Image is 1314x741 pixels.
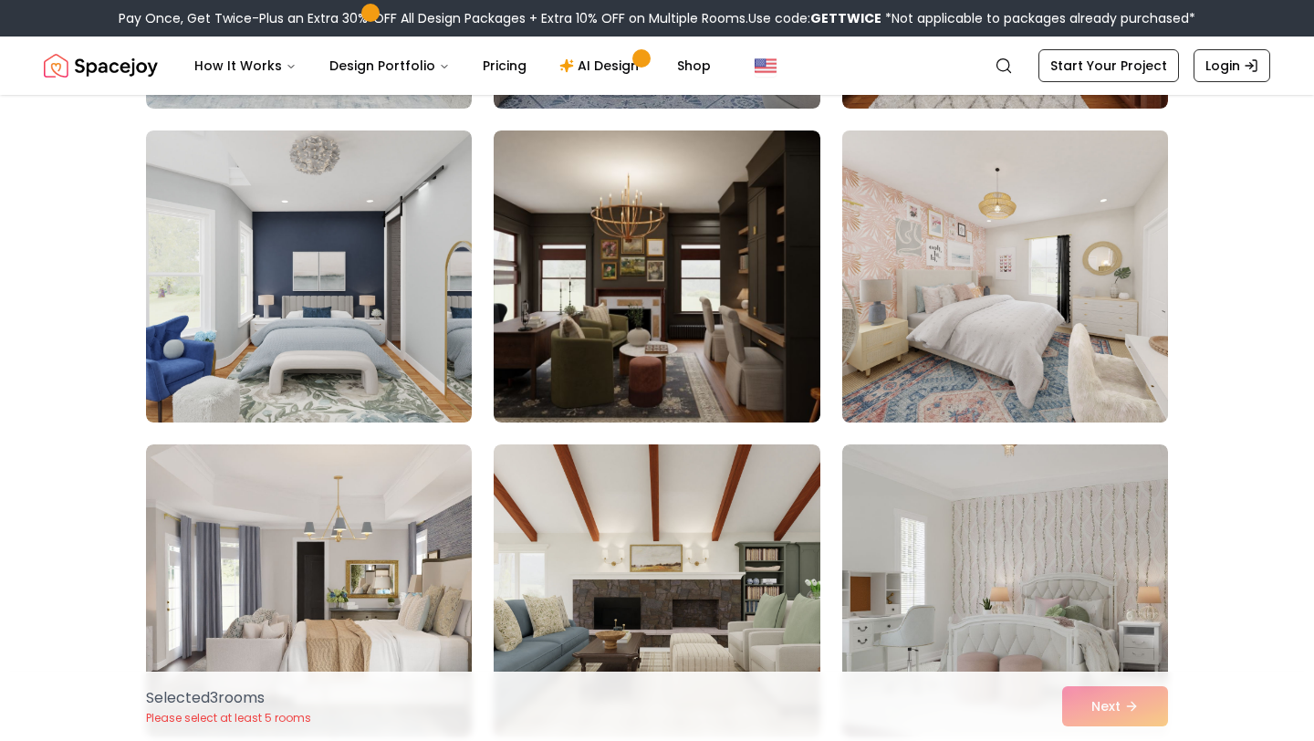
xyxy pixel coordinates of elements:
nav: Main [180,47,725,84]
img: United States [755,55,777,77]
p: Please select at least 5 rooms [146,711,311,725]
img: Room room-61 [146,444,472,736]
a: Login [1194,49,1270,82]
img: Room room-58 [146,130,472,423]
img: Room room-60 [834,123,1176,430]
a: AI Design [545,47,659,84]
a: Shop [662,47,725,84]
a: Pricing [468,47,541,84]
img: Room room-59 [494,130,819,423]
a: Start Your Project [1038,49,1179,82]
img: Spacejoy Logo [44,47,158,84]
div: Pay Once, Get Twice-Plus an Extra 30% OFF All Design Packages + Extra 10% OFF on Multiple Rooms. [119,9,1195,27]
button: How It Works [180,47,311,84]
span: *Not applicable to packages already purchased* [881,9,1195,27]
p: Selected 3 room s [146,687,311,709]
a: Spacejoy [44,47,158,84]
b: GETTWICE [810,9,881,27]
nav: Global [44,37,1270,95]
img: Room room-63 [842,444,1168,736]
span: Use code: [748,9,881,27]
button: Design Portfolio [315,47,464,84]
img: Room room-62 [494,444,819,736]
